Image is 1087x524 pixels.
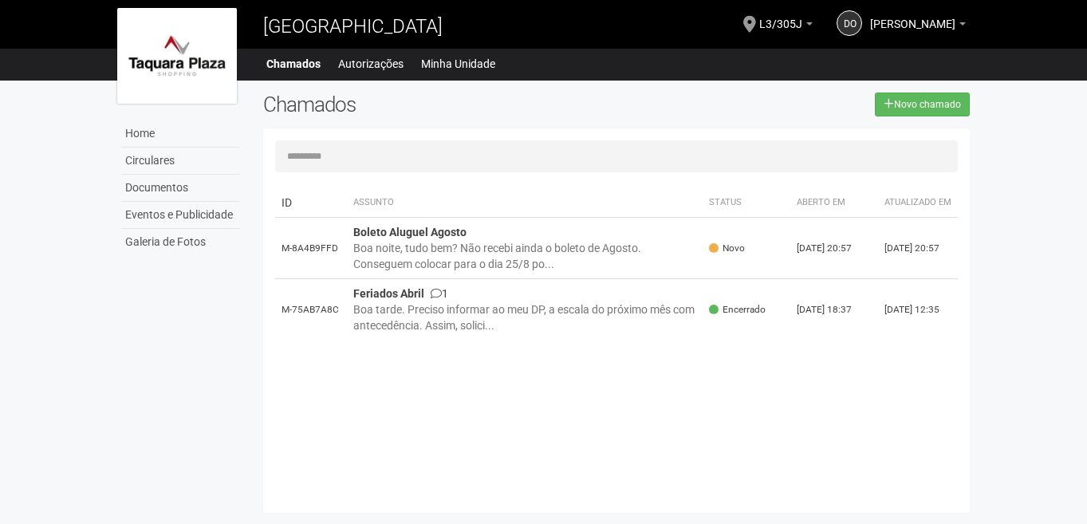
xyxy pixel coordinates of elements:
[121,120,239,148] a: Home
[870,2,955,30] span: Daiana Oliveira Pedreira
[431,287,448,300] span: 1
[338,53,404,75] a: Autorizações
[353,287,424,300] strong: Feriados Abril
[790,188,878,218] th: Aberto em
[875,93,970,116] a: Novo chamado
[275,188,347,218] td: ID
[353,226,467,238] strong: Boleto Aluguel Agosto
[347,188,703,218] th: Assunto
[870,20,966,33] a: [PERSON_NAME]
[353,301,697,333] div: Boa tarde. Preciso informar ao meu DP, a escala do próximo mês com antecedência. Assim, solici...
[709,242,745,255] span: Novo
[263,15,443,37] span: [GEOGRAPHIC_DATA]
[837,10,862,36] a: DO
[759,2,802,30] span: L3/305J
[790,218,878,279] td: [DATE] 20:57
[121,202,239,229] a: Eventos e Publicidade
[121,175,239,202] a: Documentos
[878,218,958,279] td: [DATE] 20:57
[709,303,766,317] span: Encerrado
[878,279,958,341] td: [DATE] 12:35
[759,20,813,33] a: L3/305J
[121,229,239,255] a: Galeria de Fotos
[878,188,958,218] th: Atualizado em
[117,8,237,104] img: logo.jpg
[703,188,790,218] th: Status
[266,53,321,75] a: Chamados
[353,240,697,272] div: Boa noite, tudo bem? Não recebi ainda o boleto de Agosto. Conseguem colocar para o dia 25/8 po...
[275,279,347,341] td: M-75AB7A8C
[263,93,544,116] h2: Chamados
[121,148,239,175] a: Circulares
[421,53,495,75] a: Minha Unidade
[790,279,878,341] td: [DATE] 18:37
[275,218,347,279] td: M-8A4B9FFD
